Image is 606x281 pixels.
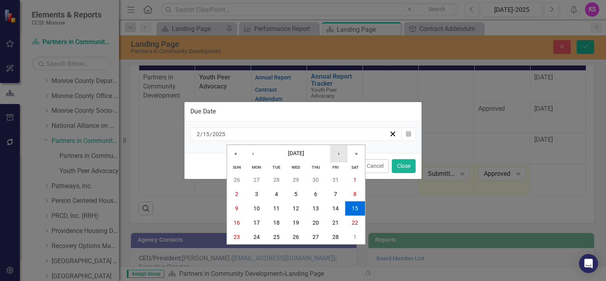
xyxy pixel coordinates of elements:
[253,177,260,183] abbr: January 27, 2025
[332,177,339,183] abbr: January 31, 2025
[273,234,280,241] abbr: February 25, 2025
[273,177,280,183] abbr: January 28, 2025
[247,230,267,244] button: February 24, 2025
[351,165,359,170] abbr: Saturday
[306,230,326,244] button: February 27, 2025
[579,254,598,273] div: Open Intercom Messenger
[234,177,240,183] abbr: January 26, 2025
[332,206,339,212] abbr: February 14, 2025
[293,177,299,183] abbr: January 29, 2025
[227,202,247,216] button: February 9, 2025
[247,187,267,202] button: February 3, 2025
[196,130,200,138] input: mm
[306,187,326,202] button: February 6, 2025
[353,234,357,241] abbr: March 1, 2025
[293,206,299,212] abbr: February 12, 2025
[253,206,260,212] abbr: February 10, 2025
[233,165,241,170] abbr: Sunday
[291,165,300,170] abbr: Wednesday
[294,191,297,198] abbr: February 5, 2025
[267,216,286,230] button: February 18, 2025
[326,202,345,216] button: February 14, 2025
[345,230,365,244] button: March 1, 2025
[247,202,267,216] button: February 10, 2025
[212,130,226,138] input: yyyy
[286,230,306,244] button: February 26, 2025
[286,216,306,230] button: February 19, 2025
[267,187,286,202] button: February 4, 2025
[252,165,261,170] abbr: Monday
[312,165,320,170] abbr: Thursday
[234,234,240,241] abbr: February 23, 2025
[272,165,280,170] abbr: Tuesday
[286,173,306,187] button: January 29, 2025
[227,230,247,244] button: February 23, 2025
[262,145,330,162] button: [DATE]
[392,159,416,173] button: Close
[267,230,286,244] button: February 25, 2025
[293,234,299,241] abbr: February 26, 2025
[334,191,337,198] abbr: February 7, 2025
[293,220,299,226] abbr: February 19, 2025
[203,130,210,138] input: dd
[326,173,345,187] button: January 31, 2025
[326,230,345,244] button: February 28, 2025
[247,173,267,187] button: January 27, 2025
[306,216,326,230] button: February 20, 2025
[200,131,203,138] span: /
[190,108,216,115] div: Due Date
[235,191,238,198] abbr: February 2, 2025
[247,216,267,230] button: February 17, 2025
[234,220,240,226] abbr: February 16, 2025
[267,202,286,216] button: February 11, 2025
[267,173,286,187] button: January 28, 2025
[244,145,262,162] button: ‹
[306,173,326,187] button: January 30, 2025
[326,187,345,202] button: February 7, 2025
[332,165,339,170] abbr: Friday
[227,145,244,162] button: «
[273,220,280,226] abbr: February 18, 2025
[253,234,260,241] abbr: February 24, 2025
[227,216,247,230] button: February 16, 2025
[288,150,304,157] span: [DATE]
[353,177,357,183] abbr: February 1, 2025
[352,206,358,212] abbr: February 15, 2025
[347,145,365,162] button: »
[275,191,278,198] abbr: February 4, 2025
[353,191,357,198] abbr: February 8, 2025
[362,159,389,173] button: Cancel
[210,131,212,138] span: /
[255,191,258,198] abbr: February 3, 2025
[332,234,339,241] abbr: February 28, 2025
[313,177,319,183] abbr: January 30, 2025
[326,216,345,230] button: February 21, 2025
[313,220,319,226] abbr: February 20, 2025
[227,187,247,202] button: February 2, 2025
[313,234,319,241] abbr: February 27, 2025
[352,220,358,226] abbr: February 22, 2025
[253,220,260,226] abbr: February 17, 2025
[286,202,306,216] button: February 12, 2025
[345,173,365,187] button: February 1, 2025
[306,202,326,216] button: February 13, 2025
[345,216,365,230] button: February 22, 2025
[313,206,319,212] abbr: February 13, 2025
[332,220,339,226] abbr: February 21, 2025
[227,173,247,187] button: January 26, 2025
[314,191,317,198] abbr: February 6, 2025
[330,145,347,162] button: ›
[345,187,365,202] button: February 8, 2025
[273,206,280,212] abbr: February 11, 2025
[345,202,365,216] button: February 15, 2025
[235,206,238,212] abbr: February 9, 2025
[286,187,306,202] button: February 5, 2025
